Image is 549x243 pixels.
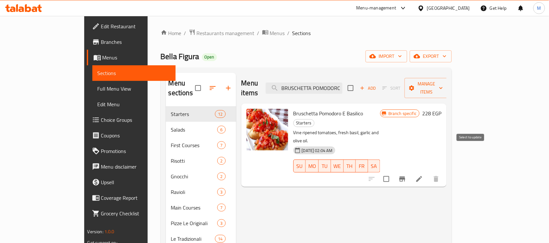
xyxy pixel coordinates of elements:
span: 7 [218,205,225,211]
span: Bruschetta Pomodoro E Basilico [293,109,363,118]
div: items [217,188,225,196]
span: 3 [218,189,225,195]
span: Upsell [101,178,171,186]
span: Branch specific [386,110,419,117]
span: M [537,5,541,12]
button: TH [344,160,356,173]
a: Coupons [87,128,176,143]
span: Starters [171,110,215,118]
button: MO [306,160,319,173]
span: FR [358,161,366,171]
img: Bruschetta Pomodoro E Basilico [247,109,288,150]
button: Add [357,83,378,93]
div: items [217,141,225,149]
span: SU [296,161,303,171]
span: Sort sections [205,80,221,96]
button: WE [331,160,344,173]
a: Promotions [87,143,176,159]
a: Coverage Report [87,190,176,206]
a: Restaurants management [189,29,255,37]
div: items [217,173,225,180]
span: First Courses [171,141,218,149]
li: / [257,29,260,37]
input: search [266,83,342,94]
a: Menus [87,50,176,65]
span: Add item [357,83,378,93]
span: Starters [294,119,314,127]
span: MO [308,161,316,171]
a: Menus [262,29,285,37]
span: Select section [344,81,357,95]
div: items [217,204,225,211]
div: Risotti2 [166,153,236,169]
span: Coverage Report [101,194,171,202]
p: Vine ripened tomatoes, fresh basil, garlic and olive oil. [293,129,381,145]
span: Restaurants management [197,29,255,37]
span: Choice Groups [101,116,171,124]
div: items [217,219,225,227]
div: items [215,110,225,118]
div: [GEOGRAPHIC_DATA] [427,5,470,12]
span: Add [359,84,377,92]
span: 12 [215,111,225,117]
div: First Courses7 [166,137,236,153]
span: 14 [215,236,225,242]
nav: breadcrumb [161,29,452,37]
span: import [371,52,402,60]
div: Gnocchi2 [166,169,236,184]
span: Manage items [410,80,443,96]
div: items [215,235,225,243]
span: Edit Menu [98,100,171,108]
span: Select section first [378,83,405,93]
button: Branch-specific-item [395,171,410,187]
span: 7 [218,142,225,148]
span: Full Menu View [98,85,171,93]
button: FR [356,160,368,173]
span: Branches [101,38,171,46]
span: Sections [98,69,171,77]
div: Ravioli3 [166,184,236,200]
span: 6 [218,127,225,133]
span: 2 [218,158,225,164]
span: Edit Restaurant [101,22,171,30]
span: Bella Figura [161,49,199,64]
button: export [410,50,452,62]
div: Main Courses7 [166,200,236,215]
div: items [217,157,225,165]
a: Edit menu item [415,175,423,183]
span: Gnocchi [171,173,218,180]
h2: Menu sections [168,78,195,98]
span: Salads [171,126,218,134]
span: Main Courses [171,204,218,211]
span: Menus [270,29,285,37]
span: Pizze Le Originali [171,219,218,227]
button: delete [428,171,444,187]
span: Open [202,54,217,60]
a: Edit Menu [92,96,176,112]
a: Upsell [87,174,176,190]
span: TU [321,161,328,171]
span: Promotions [101,147,171,155]
span: [DATE] 02:04 AM [299,147,335,154]
span: 2 [218,173,225,180]
span: Ravioli [171,188,218,196]
span: WE [334,161,341,171]
span: export [415,52,447,60]
span: Sections [292,29,311,37]
button: Add section [221,80,236,96]
span: Risotti [171,157,218,165]
span: Select all sections [191,81,205,95]
div: Salads6 [166,122,236,137]
div: Pizze Le Originali3 [166,215,236,231]
div: Le Tradizionali [171,235,215,243]
h2: Menu items [241,78,258,98]
span: Grocery Checklist [101,210,171,217]
span: Menu disclaimer [101,163,171,171]
li: / [184,29,186,37]
li: / [288,29,290,37]
button: SU [293,160,306,173]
